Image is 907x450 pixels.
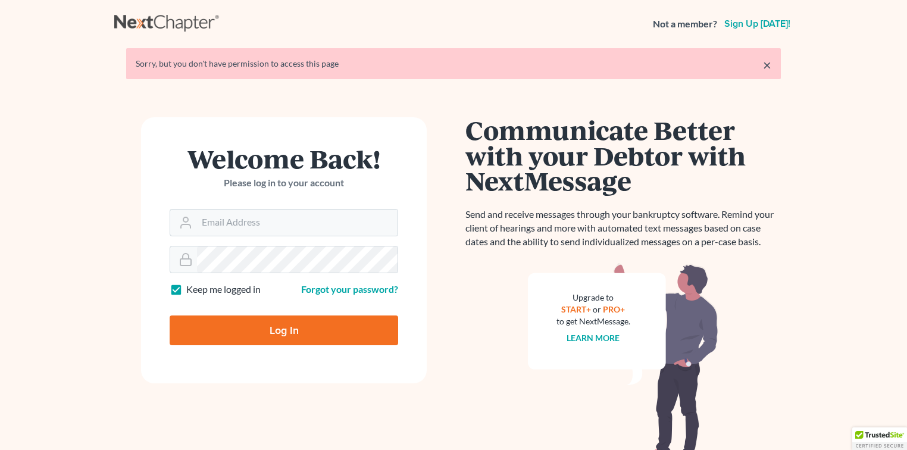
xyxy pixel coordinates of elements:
[465,117,781,193] h1: Communicate Better with your Debtor with NextMessage
[170,315,398,345] input: Log In
[562,304,592,314] a: START+
[556,292,630,304] div: Upgrade to
[301,283,398,295] a: Forgot your password?
[136,58,771,70] div: Sorry, but you don't have permission to access this page
[556,315,630,327] div: to get NextMessage.
[170,176,398,190] p: Please log in to your account
[465,208,781,249] p: Send and receive messages through your bankruptcy software. Remind your client of hearings and mo...
[170,146,398,171] h1: Welcome Back!
[186,283,261,296] label: Keep me logged in
[567,333,620,343] a: Learn more
[763,58,771,72] a: ×
[722,19,793,29] a: Sign up [DATE]!
[593,304,602,314] span: or
[852,427,907,450] div: TrustedSite Certified
[603,304,625,314] a: PRO+
[197,210,398,236] input: Email Address
[653,17,717,31] strong: Not a member?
